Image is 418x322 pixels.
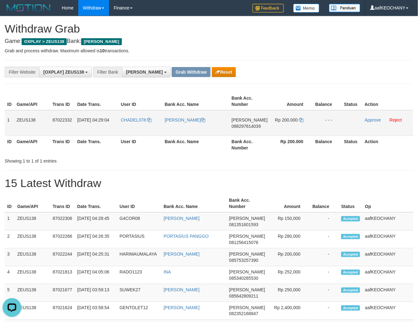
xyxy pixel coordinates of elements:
th: Balance [310,195,339,212]
th: Status [342,92,362,110]
td: Rp 252,000 [268,266,310,284]
a: [PERSON_NAME] [164,216,200,221]
th: Bank Acc. Name [162,136,229,153]
td: GENTOLET12 [117,302,161,320]
td: Rp 150,000 [268,212,310,231]
th: Action [362,92,413,110]
span: [PERSON_NAME] [232,117,268,122]
td: - [310,302,339,320]
td: SUWEK27 [117,284,161,302]
td: - - - [313,110,342,136]
td: - [310,231,339,248]
span: OXPLAY > ZEUS138 [22,38,67,45]
td: ZEUS138 [15,302,50,320]
button: [PERSON_NAME] [122,67,170,77]
span: [PERSON_NAME] [229,216,265,221]
th: Bank Acc. Number [227,195,268,212]
td: aafKEOCHANY [363,284,413,302]
th: Trans ID [50,92,75,110]
td: ZEUS138 [15,266,50,284]
td: 2 [5,231,15,248]
td: - [310,266,339,284]
th: Bank Acc. Number [229,92,270,110]
td: - [310,284,339,302]
td: - [310,212,339,231]
span: 87022332 [53,117,72,122]
span: Rp 200.000 [275,117,298,122]
td: 87021624 [50,302,75,320]
a: [PERSON_NAME] [164,287,200,292]
th: Bank Acc. Name [162,92,229,110]
span: [PERSON_NAME] [229,234,265,239]
th: Trans ID [50,195,75,212]
a: [PERSON_NAME] [165,117,205,122]
span: Accepted [341,305,360,311]
td: 87022244 [50,248,75,266]
td: PORTASIUS [117,231,161,248]
td: HARIMAUMALAYA [117,248,161,266]
td: 1 [5,212,15,231]
th: Balance [313,92,342,110]
h1: Withdraw Grab [5,23,413,35]
th: Date Trans. [75,195,117,212]
td: Rp 200,000 [268,248,310,266]
th: Status [339,195,363,212]
td: Rp 280,000 [268,231,310,248]
img: MOTION_logo.png [5,3,52,13]
a: INA [164,269,171,274]
h1: 15 Latest Withdraw [5,177,413,190]
th: Status [342,136,362,153]
a: Reject [389,117,402,122]
span: Copy 081351601593 to clipboard [229,222,258,227]
td: ZEUS138 [15,212,50,231]
td: G4COR08 [117,212,161,231]
td: [DATE] 04:28:45 [75,212,117,231]
img: Feedback.jpg [253,4,284,13]
td: ZEUS138 [14,110,50,136]
th: Balance [313,136,342,153]
th: Trans ID [50,136,75,153]
td: 87021813 [50,266,75,284]
a: Copy 200000 to clipboard [299,117,303,122]
th: User ID [117,195,161,212]
span: Copy 088297614039 to clipboard [232,124,261,129]
td: [DATE] 04:25:31 [75,248,117,266]
td: [DATE] 04:26:35 [75,231,117,248]
span: Accepted [341,234,360,239]
img: Button%20Memo.svg [293,4,320,13]
td: 4 [5,266,15,284]
th: Date Trans. [75,92,118,110]
div: Filter Bank [93,67,122,77]
a: Approve [365,117,381,122]
td: 3 [5,248,15,266]
h4: Game: Bank: [5,38,413,44]
td: 87022266 [50,231,75,248]
span: Accepted [341,216,360,221]
td: ZEUS138 [15,248,50,266]
th: Amount [268,195,310,212]
span: [PERSON_NAME] [81,38,122,45]
td: aafKEOCHANY [363,302,413,320]
div: Showing 1 to 1 of 1 entries [5,155,170,164]
span: [DATE] 04:29:04 [77,117,109,122]
th: Game/API [14,92,50,110]
p: Grab and process withdraw. Maximum allowed is transactions. [5,48,413,54]
th: Date Trans. [75,136,118,153]
td: [DATE] 04:05:06 [75,266,117,284]
strong: 10 [100,48,105,53]
span: Copy 085340285530 to clipboard [229,276,258,281]
span: Accepted [341,270,360,275]
a: CHADEL378 [121,117,152,122]
span: Accepted [341,288,360,293]
td: 87021677 [50,284,75,302]
td: aafKEOCHANY [363,231,413,248]
th: User ID [118,136,162,153]
span: CHADEL378 [121,117,146,122]
span: [PERSON_NAME] [229,305,265,310]
span: Copy 081256415076 to clipboard [229,240,258,245]
span: [PERSON_NAME] [229,269,265,274]
span: [OXPLAY] ZEUS138 [43,70,84,75]
span: Copy 085753257390 to clipboard [229,258,258,263]
button: Open LiveChat chat widget [3,3,21,21]
span: Copy 085642809211 to clipboard [229,293,258,299]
